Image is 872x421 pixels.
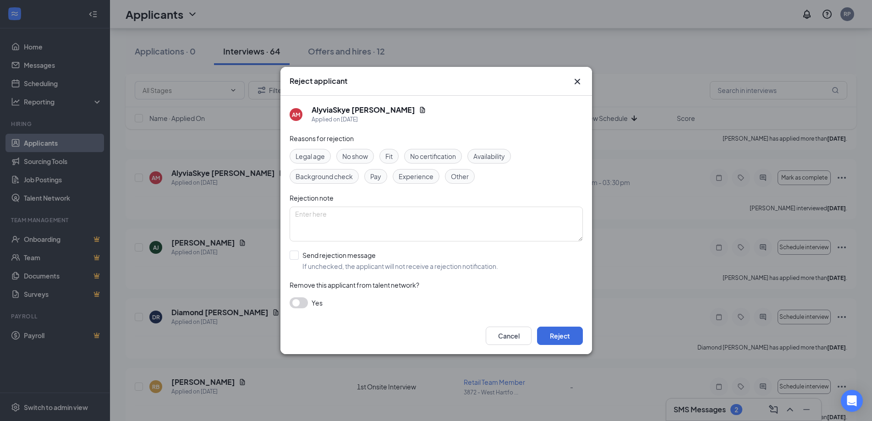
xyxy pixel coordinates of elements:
[572,76,583,87] button: Close
[296,151,325,161] span: Legal age
[290,76,347,86] h3: Reject applicant
[419,106,426,114] svg: Document
[290,134,354,142] span: Reasons for rejection
[296,171,353,181] span: Background check
[410,151,456,161] span: No certification
[572,76,583,87] svg: Cross
[473,151,505,161] span: Availability
[292,111,300,119] div: AM
[312,115,426,124] div: Applied on [DATE]
[342,151,368,161] span: No show
[841,390,863,412] div: Open Intercom Messenger
[399,171,433,181] span: Experience
[370,171,381,181] span: Pay
[290,194,334,202] span: Rejection note
[537,327,583,345] button: Reject
[486,327,532,345] button: Cancel
[451,171,469,181] span: Other
[312,105,415,115] h5: AlyviaSkye [PERSON_NAME]
[290,281,419,289] span: Remove this applicant from talent network?
[385,151,393,161] span: Fit
[312,297,323,308] span: Yes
